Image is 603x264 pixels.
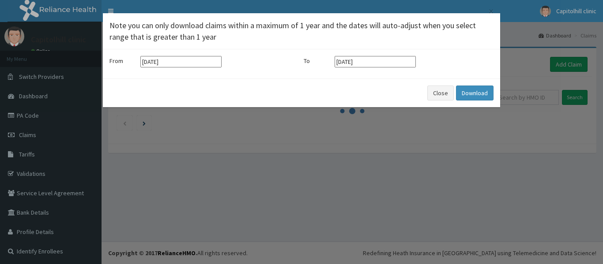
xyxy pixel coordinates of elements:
[488,7,494,16] button: Close
[304,56,330,65] label: To
[427,86,454,100] button: Close
[489,5,494,17] span: ×
[140,56,222,67] input: Select start date
[109,20,494,42] h4: Note you can only download claims within a maximum of 1 year and the dates will auto-adjust when ...
[109,56,136,65] label: From
[456,86,494,100] button: Download
[335,56,416,67] input: Select end date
